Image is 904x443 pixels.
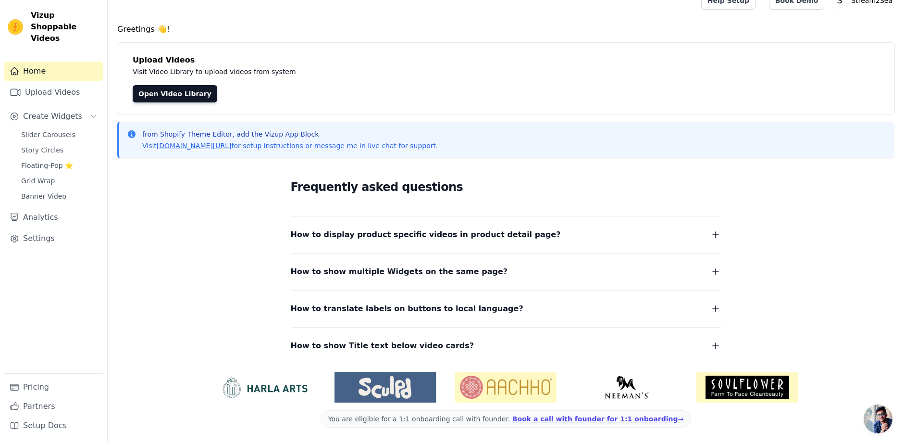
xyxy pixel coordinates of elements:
[23,111,82,122] span: Create Widgets
[4,208,103,227] a: Analytics
[142,129,438,139] p: from Shopify Theme Editor, add the Vizup App Block
[455,372,557,403] img: Aachho
[157,142,232,150] a: [DOMAIN_NAME][URL]
[15,128,103,141] a: Slider Carousels
[21,130,75,139] span: Slider Carousels
[4,107,103,126] button: Create Widgets
[4,229,103,248] a: Settings
[291,265,721,278] button: How to show multiple Widgets on the same page?
[291,302,721,316] button: How to translate labels on buttons to local language?
[15,190,103,203] a: Banner Video
[133,85,217,102] a: Open Video Library
[4,416,103,435] a: Setup Docs
[21,176,55,186] span: Grid Wrap
[4,378,103,397] a: Pricing
[291,228,721,241] button: How to display product specific videos in product detail page?
[4,83,103,102] a: Upload Videos
[512,415,683,423] a: Book a call with founder for 1:1 onboarding
[21,191,66,201] span: Banner Video
[291,265,508,278] span: How to show multiple Widgets on the same page?
[864,405,892,433] a: Open chat
[214,376,315,399] img: HarlaArts
[291,302,523,316] span: How to translate labels on buttons to local language?
[291,339,721,353] button: How to show Title text below video cards?
[696,372,798,403] img: Soulflower
[291,177,721,197] h2: Frequently asked questions
[133,66,563,77] p: Visit Video Library to upload videos from system
[334,376,436,399] img: Sculpd US
[576,376,677,399] img: Neeman's
[291,339,474,353] span: How to show Title text below video cards?
[142,141,438,151] p: Visit for setup instructions or message me in live chat for support.
[117,24,894,35] h4: Greetings 👋!
[291,228,561,241] span: How to display product specific videos in product detail page?
[15,174,103,188] a: Grid Wrap
[21,161,73,170] span: Floating-Pop ⭐
[15,159,103,172] a: Floating-Pop ⭐
[8,19,23,35] img: Vizup
[15,143,103,157] a: Story Circles
[4,397,103,416] a: Partners
[31,10,99,44] span: Vizup Shoppable Videos
[21,145,63,155] span: Story Circles
[133,54,879,66] h4: Upload Videos
[4,62,103,81] a: Home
